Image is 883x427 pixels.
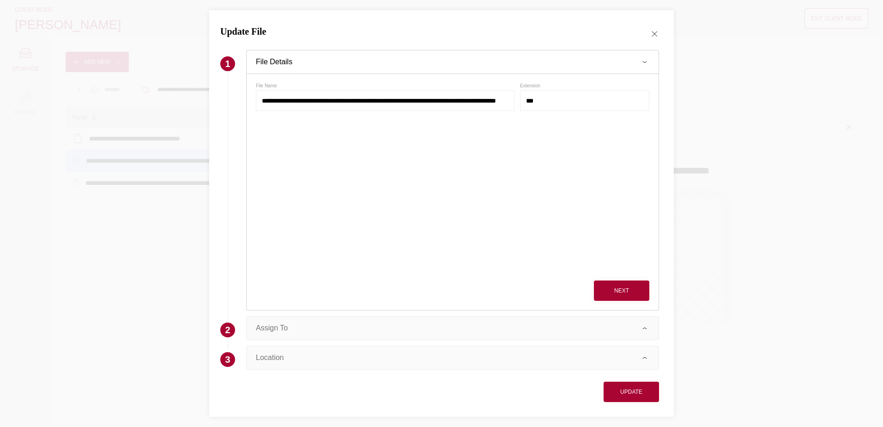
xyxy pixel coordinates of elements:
[256,83,277,89] div: File Name
[220,25,266,38] div: Update File
[220,352,235,367] div: 3
[256,323,288,333] div: Assign To
[614,286,629,295] div: Next
[256,57,292,67] div: File Details
[594,281,649,301] button: Next
[604,382,659,402] button: Update
[220,56,235,71] div: 1
[620,387,642,396] div: Update
[220,323,235,337] div: 2
[520,83,540,89] div: Extension
[256,353,284,362] div: Location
